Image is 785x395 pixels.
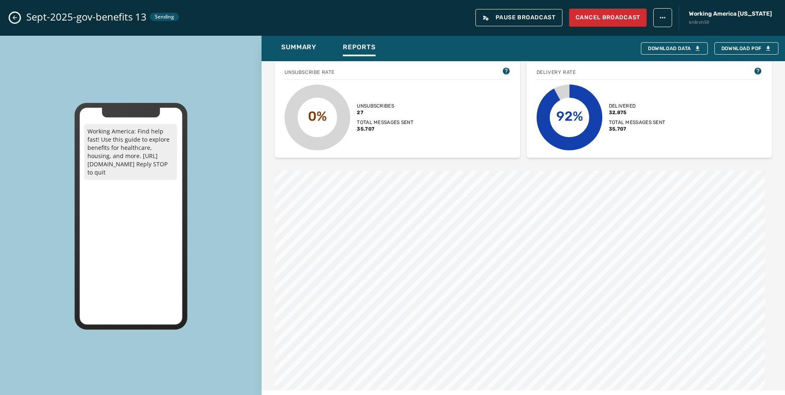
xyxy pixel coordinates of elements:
[721,45,771,52] span: Download PDF
[641,42,708,55] button: Download Data
[537,69,576,76] span: Delivery Rate
[689,19,772,26] span: kn8rxh59
[357,126,413,132] span: 35,707
[648,45,701,52] div: Download Data
[609,109,666,116] span: 32,875
[336,39,382,58] button: Reports
[714,42,778,55] button: Download PDF
[275,39,323,58] button: Summary
[482,14,555,21] span: Pause Broadcast
[285,69,335,76] span: Unsubscribe Rate
[343,43,376,51] span: Reports
[308,108,327,124] text: 0%
[556,108,583,124] text: 92%
[475,9,562,26] button: Pause Broadcast
[357,119,413,126] span: Total messages sent
[84,124,177,180] p: Working America: Find help fast! Use this guide to explore benefits for healthcare, housing, and ...
[155,14,174,20] span: Sending
[569,9,647,27] button: Cancel Broadcast
[609,119,666,126] span: Total messages sent
[689,10,772,18] span: Working America [US_STATE]
[609,103,666,109] span: Delivered
[576,14,640,22] span: Cancel Broadcast
[609,126,666,132] span: 35,707
[281,43,317,51] span: Summary
[357,109,413,116] span: 27
[653,8,672,27] button: broadcast action menu
[357,103,413,109] span: Unsubscribes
